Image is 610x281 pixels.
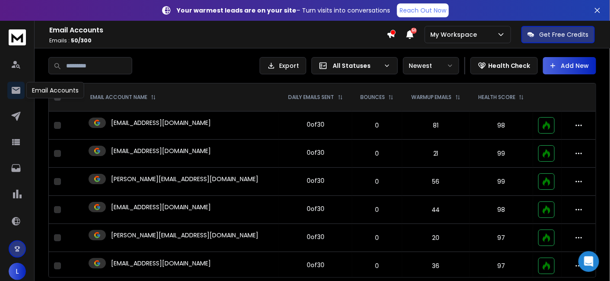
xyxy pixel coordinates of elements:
[9,29,26,45] img: logo
[111,118,211,127] p: [EMAIL_ADDRESS][DOMAIN_NAME]
[400,6,446,15] p: Reach Out Now
[9,263,26,280] button: L
[307,261,324,269] div: 0 of 30
[49,37,387,44] p: Emails :
[521,26,595,43] button: Get Free Credits
[357,262,397,270] p: 0
[403,57,459,74] button: Newest
[470,224,533,252] td: 97
[402,140,470,168] td: 21
[470,168,533,196] td: 99
[333,61,380,70] p: All Statuses
[478,94,515,101] p: HEALTH SCORE
[357,205,397,214] p: 0
[26,82,84,99] div: Email Accounts
[360,94,385,101] p: BOUNCES
[307,120,324,129] div: 0 of 30
[90,94,156,101] div: EMAIL ACCOUNT NAME
[411,94,452,101] p: WARMUP EMAILS
[260,57,306,74] button: Export
[470,112,533,140] td: 98
[357,177,397,186] p: 0
[578,251,599,272] div: Open Intercom Messenger
[430,30,480,39] p: My Workspace
[111,175,258,183] p: [PERSON_NAME][EMAIL_ADDRESS][DOMAIN_NAME]
[357,233,397,242] p: 0
[177,6,296,15] strong: Your warmest leads are on your site
[307,204,324,213] div: 0 of 30
[307,233,324,241] div: 0 of 30
[111,259,211,268] p: [EMAIL_ADDRESS][DOMAIN_NAME]
[470,140,533,168] td: 99
[402,168,470,196] td: 56
[488,61,531,70] p: Health Check
[111,203,211,211] p: [EMAIL_ADDRESS][DOMAIN_NAME]
[357,149,397,158] p: 0
[470,57,538,74] button: Health Check
[402,112,470,140] td: 81
[402,252,470,280] td: 36
[111,147,211,155] p: [EMAIL_ADDRESS][DOMAIN_NAME]
[49,25,387,35] h1: Email Accounts
[402,196,470,224] td: 44
[540,30,589,39] p: Get Free Credits
[357,121,397,130] p: 0
[402,224,470,252] td: 20
[289,94,334,101] p: DAILY EMAILS SENT
[411,28,417,34] span: 50
[470,196,533,224] td: 98
[470,252,533,280] td: 97
[111,231,258,239] p: [PERSON_NAME][EMAIL_ADDRESS][DOMAIN_NAME]
[177,6,390,15] p: – Turn visits into conversations
[543,57,596,74] button: Add New
[307,148,324,157] div: 0 of 30
[307,176,324,185] div: 0 of 30
[71,37,92,44] span: 50 / 300
[397,3,449,17] a: Reach Out Now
